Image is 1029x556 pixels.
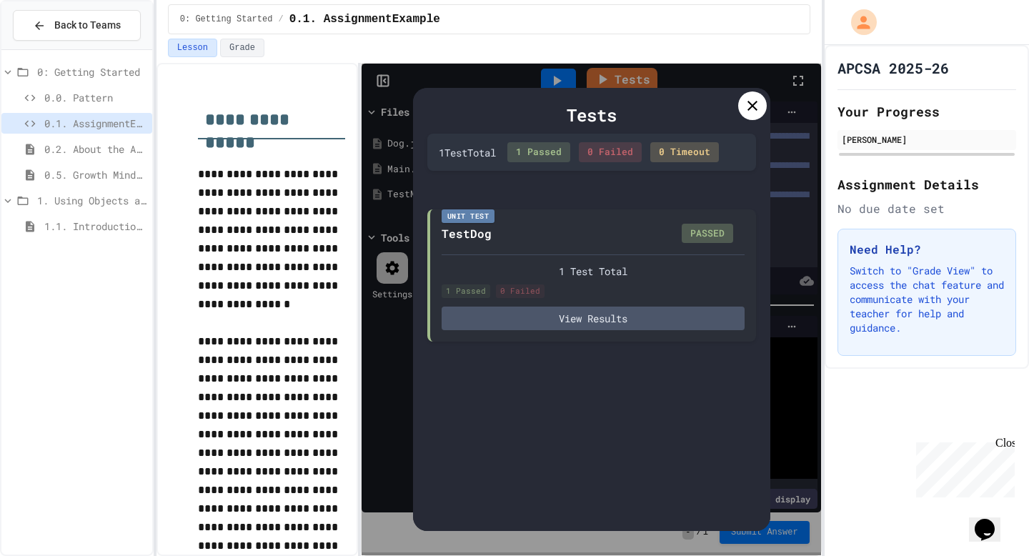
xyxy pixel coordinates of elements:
[837,200,1016,217] div: No due date set
[837,101,1016,121] h2: Your Progress
[220,39,264,57] button: Grade
[579,142,642,162] div: 0 Failed
[837,58,949,78] h1: APCSA 2025-26
[442,225,492,242] div: TestDog
[910,437,1015,497] iframe: chat widget
[13,10,141,41] button: Back to Teams
[6,6,99,91] div: Chat with us now!Close
[850,264,1004,335] p: Switch to "Grade View" to access the chat feature and communicate with your teacher for help and ...
[969,499,1015,542] iframe: chat widget
[37,64,146,79] span: 0: Getting Started
[442,284,490,298] div: 1 Passed
[442,307,745,330] button: View Results
[682,224,733,244] div: PASSED
[837,174,1016,194] h2: Assignment Details
[44,142,146,157] span: 0.2. About the AP CSA Exam
[44,219,146,234] span: 1.1. Introduction to Algorithms, Programming, and Compilers
[427,102,756,128] div: Tests
[37,193,146,208] span: 1. Using Objects and Methods
[836,6,880,39] div: My Account
[439,145,496,160] div: 1 Test Total
[278,14,283,25] span: /
[507,142,570,162] div: 1 Passed
[850,241,1004,258] h3: Need Help?
[442,264,745,279] div: 1 Test Total
[496,284,545,298] div: 0 Failed
[168,39,217,57] button: Lesson
[650,142,719,162] div: 0 Timeout
[54,18,121,33] span: Back to Teams
[44,116,146,131] span: 0.1. AssignmentExample
[442,209,495,223] div: Unit Test
[842,133,1012,146] div: [PERSON_NAME]
[180,14,273,25] span: 0: Getting Started
[289,11,440,28] span: 0.1. AssignmentExample
[44,167,146,182] span: 0.5. Growth Mindset
[44,90,146,105] span: 0.0. Pattern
